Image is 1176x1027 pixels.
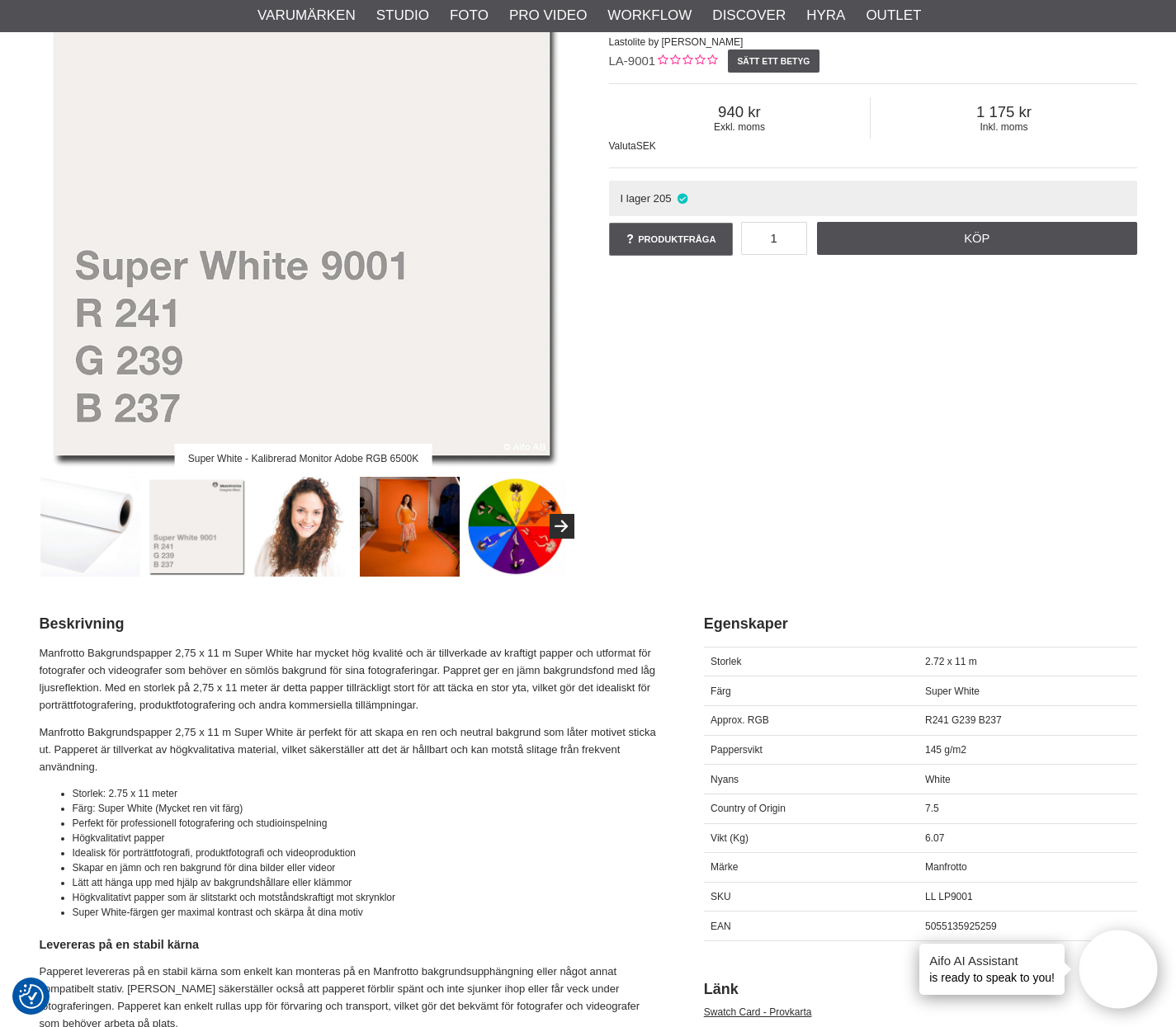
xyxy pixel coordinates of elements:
span: 2.72 x 11 m [925,656,977,667]
li: Högkvalitativt papper [73,831,663,846]
span: 940 [609,103,871,121]
span: EAN [711,921,731,932]
div: Super White - Kalibrerad Monitor Adobe RGB 6500K [174,444,432,473]
span: SKU [711,891,731,902]
span: Pappersvikt [711,744,763,756]
i: I lager [676,192,690,205]
span: LL LP9001 [925,891,973,902]
span: 145 g/m2 [925,744,966,756]
span: I lager [620,192,650,205]
li: Högkvalitativt papper som är slitstarkt och motståndskraftigt mot skrynklor [73,890,663,905]
span: White [925,774,951,785]
li: Skapar en jämn och ren bakgrund för dina bilder eller videor [73,860,663,875]
a: Workflow [607,5,692,26]
li: Storlek: 2.75 x 11 meter [73,786,663,801]
span: Märke [711,861,738,873]
span: Country of Origin [711,803,786,814]
span: 205 [654,192,672,205]
span: Inkl. moms [871,121,1136,133]
span: Vikt (Kg) [711,832,749,844]
a: Köp [817,222,1137,255]
a: Sätt ett betyg [728,49,819,73]
img: Revisit consent button [19,984,44,1009]
img: Manfrotto bakgrundspapper [360,477,460,577]
span: 1 175 [871,103,1136,121]
span: SEK [636,140,656,152]
a: Discover [712,5,786,26]
span: Lastolite by [PERSON_NAME] [609,36,744,48]
span: Manfrotto [925,861,967,873]
img: Manfrotto Bakgrundspapper Super White på rulle [40,477,140,577]
span: Färg [711,685,731,697]
span: 6.07 [925,832,944,844]
span: Storlek [711,656,741,667]
button: Next [550,514,574,539]
span: Nyans [711,774,739,785]
span: LA-9001 [609,54,656,68]
li: Idealisk för porträttfotografi, produktfotografi och videoproduktion [73,846,663,860]
img: Colorama Color Wheel [466,477,566,577]
button: Samtyckesinställningar [19,982,44,1011]
div: Kundbetyg: 0 [655,53,717,70]
span: Exkl. moms [609,121,871,133]
h4: Levereras på en stabil kärna [40,936,663,953]
a: Outlet [866,5,921,26]
span: R241 G239 B237 [925,714,1002,726]
a: Swatch Card - Provkarta [704,1006,812,1018]
div: is ready to speak to you! [919,944,1065,995]
span: 7.5 [925,803,939,814]
li: Färg: Super White (Mycket ren vit färg) [73,801,663,816]
h2: Länk [704,979,1137,1000]
a: Studio [376,5,429,26]
h2: Egenskaper [704,614,1137,634]
span: Valuta [609,140,636,152]
a: Hyra [806,5,845,26]
img: Super White - Kalibrerad Monitor Adobe RGB 6500K [147,477,247,577]
li: Perfekt för professionell fotografering och studioinspelning [73,816,663,831]
p: Manfrotto Bakgrundspapper 2,75 x 11 m Super White är perfekt för att skapa en ren och neutral bak... [40,724,663,775]
span: 5055135925259 [925,921,997,932]
a: Foto [450,5,489,26]
a: Produktfråga [609,223,733,256]
a: Varumärken [257,5,356,26]
span: Super White [925,685,980,697]
img: Super White pappersbakgrund [253,477,353,577]
a: Pro Video [509,5,587,26]
li: Super White-färgen ger maximal kontrast och skärpa åt dina motiv [73,905,663,920]
li: Lätt att hänga upp med hjälp av bakgrundshållare eller klämmor [73,875,663,890]
h2: Beskrivning [40,614,663,634]
span: Approx. RGB [711,714,769,726]
h4: Aifo AI Assistant [929,952,1055,969]
p: Manfrotto Bakgrundspapper 2,75 x 11 m Super White har mycket hög kvalité och är tillverkade av kr... [40,645,663,714]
